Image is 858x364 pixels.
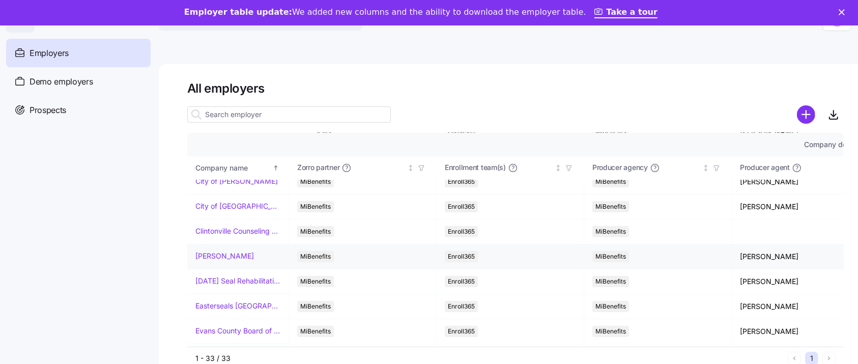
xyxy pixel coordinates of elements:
[448,226,475,237] span: Enroll365
[195,226,280,236] a: Clintonville Counseling and Wellness
[592,162,648,173] span: Producer agency
[555,164,562,172] div: Not sorted
[595,276,626,287] span: MiBenefits
[300,326,331,337] span: MiBenefits
[195,162,271,174] div: Company name
[289,156,437,180] th: Zorro partnerNot sorted
[297,162,339,173] span: Zorro partner
[595,301,626,312] span: MiBenefits
[187,106,391,123] input: Search employer
[407,164,414,172] div: Not sorted
[595,326,626,337] span: MiBenefits
[6,96,151,124] a: Prospects
[30,104,66,117] span: Prospects
[740,162,790,173] span: Producer agent
[184,7,292,17] b: Employer table update:
[448,276,475,287] span: Enroll365
[300,176,331,187] span: MiBenefits
[195,176,278,186] a: City of [PERSON_NAME]
[195,301,280,311] a: Easterseals [GEOGRAPHIC_DATA] & [GEOGRAPHIC_DATA][US_STATE]
[300,251,331,262] span: MiBenefits
[300,201,331,212] span: MiBenefits
[797,105,815,124] svg: add icon
[30,75,93,88] span: Demo employers
[272,164,279,172] div: Sorted ascending
[437,156,584,180] th: Enrollment team(s)Not sorted
[195,251,254,261] a: [PERSON_NAME]
[187,80,844,96] h1: All employers
[195,276,280,286] a: [DATE] Seal Rehabilitation Center of [GEOGRAPHIC_DATA]
[448,201,475,212] span: Enroll365
[839,9,849,15] div: Close
[445,162,506,173] span: Enrollment team(s)
[584,156,732,180] th: Producer agencyNot sorted
[300,276,331,287] span: MiBenefits
[30,47,69,60] span: Employers
[448,251,475,262] span: Enroll365
[595,201,626,212] span: MiBenefits
[195,353,784,363] div: 1 - 33 / 33
[448,326,475,337] span: Enroll365
[6,67,151,96] a: Demo employers
[448,176,475,187] span: Enroll365
[300,226,331,237] span: MiBenefits
[595,176,626,187] span: MiBenefits
[195,201,280,211] a: City of [GEOGRAPHIC_DATA]
[6,39,151,67] a: Employers
[595,251,626,262] span: MiBenefits
[195,326,280,336] a: Evans County Board of Commissioners
[595,226,626,237] span: MiBenefits
[300,301,331,312] span: MiBenefits
[184,7,586,17] div: We added new columns and the ability to download the employer table.
[187,156,289,180] th: Company nameSorted ascending
[448,301,475,312] span: Enroll365
[594,7,658,18] a: Take a tour
[702,164,709,172] div: Not sorted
